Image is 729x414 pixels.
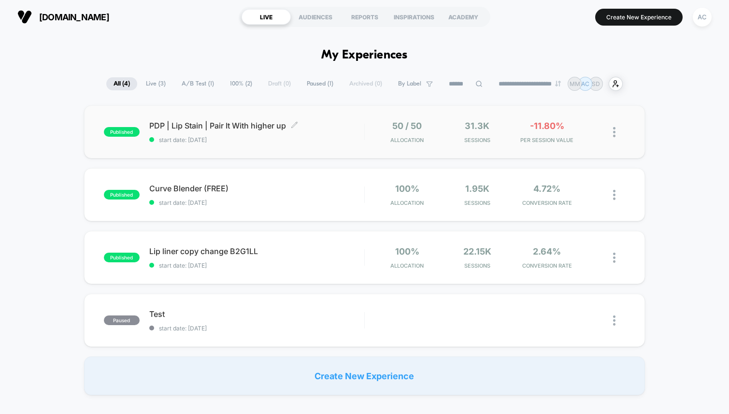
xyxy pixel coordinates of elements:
[515,137,580,143] span: PER SESSION VALUE
[392,121,422,131] span: 50 / 50
[149,121,364,130] span: PDP | Lip Stain | Pair It With higher up
[444,137,510,143] span: Sessions
[463,246,491,257] span: 22.15k
[613,253,615,263] img: close
[515,200,580,206] span: CONVERSION RATE
[390,262,424,269] span: Allocation
[690,7,715,27] button: AC
[439,9,488,25] div: ACADEMY
[149,199,364,206] span: start date: [DATE]
[17,10,32,24] img: Visually logo
[106,77,137,90] span: All ( 4 )
[613,315,615,326] img: close
[390,137,424,143] span: Allocation
[242,9,291,25] div: LIVE
[104,127,140,137] span: published
[14,9,112,25] button: [DOMAIN_NAME]
[300,77,341,90] span: Paused ( 1 )
[390,200,424,206] span: Allocation
[613,190,615,200] img: close
[149,262,364,269] span: start date: [DATE]
[530,121,564,131] span: -11.80%
[693,8,712,27] div: AC
[291,9,340,25] div: AUDIENCES
[533,246,561,257] span: 2.64%
[104,253,140,262] span: published
[444,262,510,269] span: Sessions
[395,184,419,194] span: 100%
[570,80,580,87] p: MM
[139,77,173,90] span: Live ( 3 )
[533,184,560,194] span: 4.72%
[39,12,109,22] span: [DOMAIN_NAME]
[149,309,364,319] span: Test
[104,315,140,325] span: paused
[321,48,408,62] h1: My Experiences
[555,81,561,86] img: end
[592,80,600,87] p: SD
[84,357,645,395] div: Create New Experience
[395,246,419,257] span: 100%
[149,246,364,256] span: Lip liner copy change B2G1LL
[465,121,489,131] span: 31.3k
[174,77,221,90] span: A/B Test ( 1 )
[398,80,421,87] span: By Label
[223,77,259,90] span: 100% ( 2 )
[149,325,364,332] span: start date: [DATE]
[389,9,439,25] div: INSPIRATIONS
[340,9,389,25] div: REPORTS
[149,136,364,143] span: start date: [DATE]
[595,9,683,26] button: Create New Experience
[515,262,580,269] span: CONVERSION RATE
[465,184,489,194] span: 1.95k
[149,184,364,193] span: Curve Blender (FREE)
[581,80,589,87] p: AC
[613,127,615,137] img: close
[444,200,510,206] span: Sessions
[104,190,140,200] span: published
